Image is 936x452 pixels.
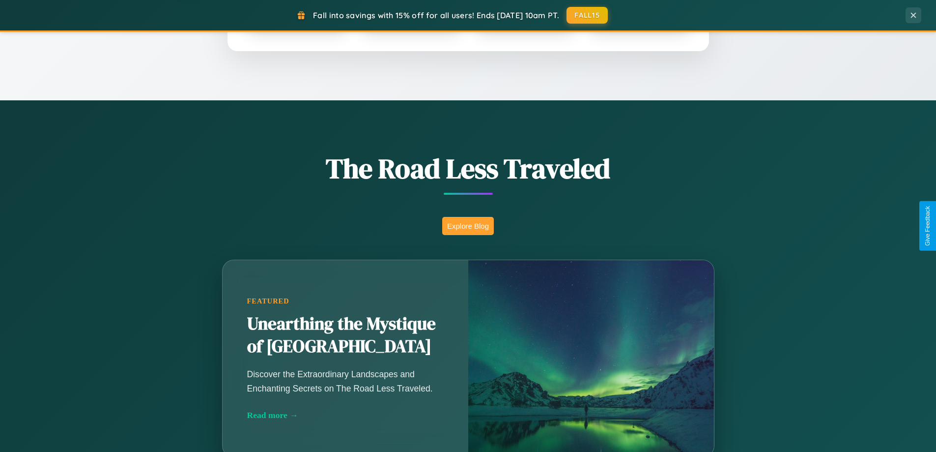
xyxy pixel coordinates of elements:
div: Read more → [247,410,444,421]
h1: The Road Less Traveled [173,150,763,187]
h2: Unearthing the Mystique of [GEOGRAPHIC_DATA] [247,313,444,358]
p: Discover the Extraordinary Landscapes and Enchanting Secrets on The Road Less Traveled. [247,367,444,395]
div: Featured [247,297,444,305]
button: Explore Blog [442,217,494,235]
div: Give Feedback [924,206,931,246]
button: FALL15 [567,7,608,24]
span: Fall into savings with 15% off for all users! Ends [DATE] 10am PT. [313,10,559,20]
